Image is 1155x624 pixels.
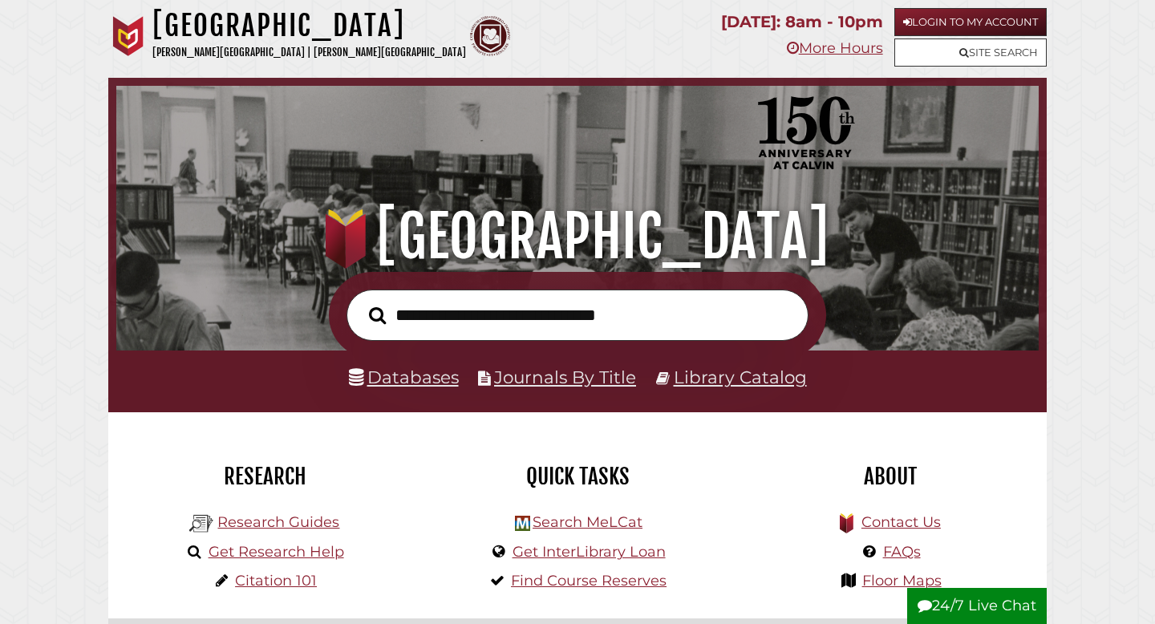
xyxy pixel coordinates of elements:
[494,367,636,387] a: Journals By Title
[433,463,722,490] h2: Quick Tasks
[787,39,883,57] a: More Hours
[511,572,667,590] a: Find Course Reserves
[369,306,386,324] i: Search
[674,367,807,387] a: Library Catalog
[108,16,148,56] img: Calvin University
[361,302,394,329] button: Search
[235,572,317,590] a: Citation 101
[894,38,1047,67] a: Site Search
[883,543,921,561] a: FAQs
[515,516,530,531] img: Hekman Library Logo
[513,543,666,561] a: Get InterLibrary Loan
[470,16,510,56] img: Calvin Theological Seminary
[152,43,466,62] p: [PERSON_NAME][GEOGRAPHIC_DATA] | [PERSON_NAME][GEOGRAPHIC_DATA]
[861,513,941,531] a: Contact Us
[120,463,409,490] h2: Research
[862,572,942,590] a: Floor Maps
[209,543,344,561] a: Get Research Help
[894,8,1047,36] a: Login to My Account
[134,201,1022,272] h1: [GEOGRAPHIC_DATA]
[189,512,213,536] img: Hekman Library Logo
[349,367,459,387] a: Databases
[533,513,642,531] a: Search MeLCat
[746,463,1035,490] h2: About
[217,513,339,531] a: Research Guides
[721,8,883,36] p: [DATE]: 8am - 10pm
[152,8,466,43] h1: [GEOGRAPHIC_DATA]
